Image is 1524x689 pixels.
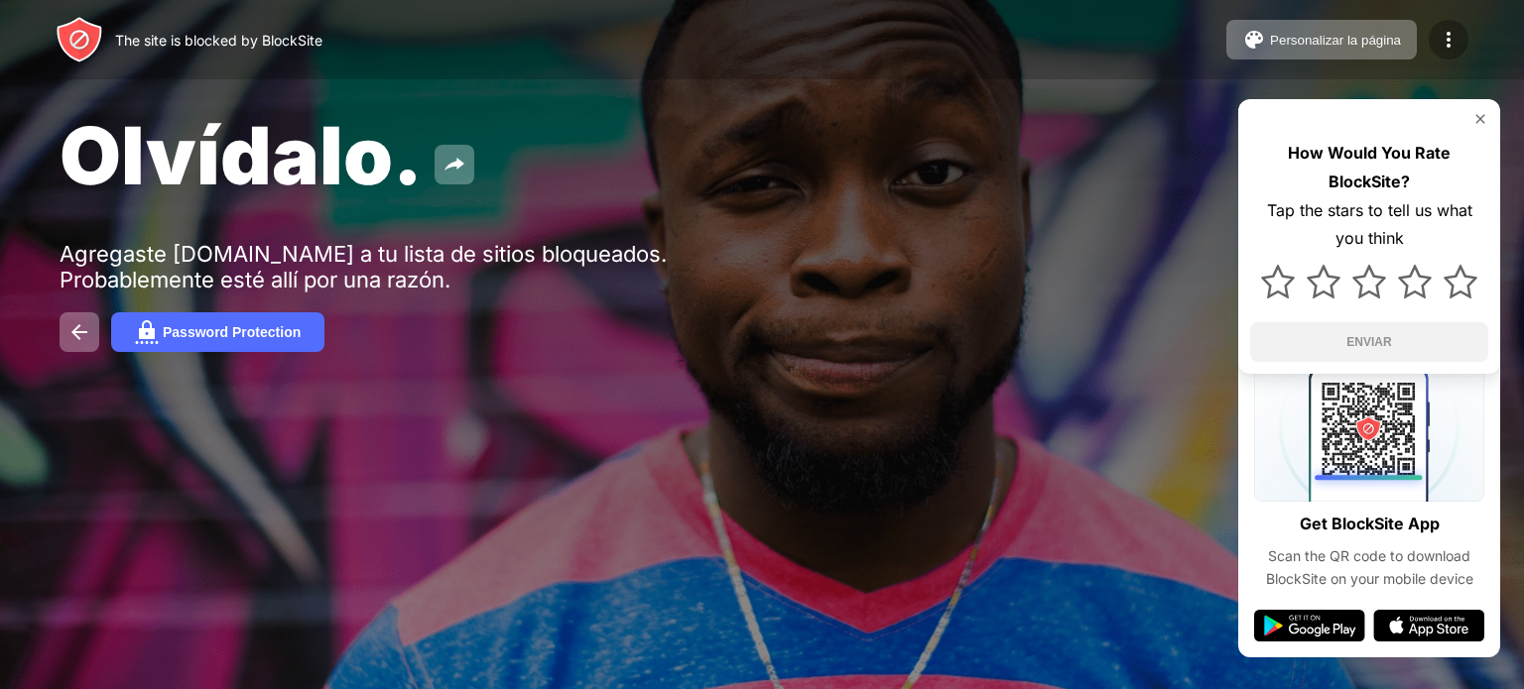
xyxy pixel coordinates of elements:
[60,241,673,292] div: Agregaste [DOMAIN_NAME] a tu lista de sitios bloqueados. Probablemente esté allí por una razón.
[67,320,91,344] img: back.svg
[1250,139,1488,196] div: How Would You Rate BlockSite?
[1254,610,1365,641] img: google-play.svg
[1398,265,1432,298] img: star.svg
[1352,265,1386,298] img: star.svg
[1250,196,1488,254] div: Tap the stars to tell us what you think
[1373,610,1484,641] img: app-store.svg
[163,324,301,340] div: Password Protection
[443,153,466,176] img: share.svg
[1437,28,1460,52] img: menu-icon.svg
[135,320,159,344] img: password.svg
[1242,28,1266,52] img: pallet.svg
[115,32,322,49] div: The site is blocked by BlockSite
[1472,111,1488,127] img: rate-us-close.svg
[56,16,103,63] img: header-logo.svg
[1250,322,1488,362] button: ENVIAR
[60,107,423,203] span: Olvídalo.
[1254,545,1484,590] div: Scan the QR code to download BlockSite on your mobile device
[111,312,324,352] button: Password Protection
[1226,20,1417,59] button: Personalizar la página
[1444,265,1477,298] img: star.svg
[1300,510,1440,538] div: Get BlockSite App
[1270,33,1401,48] div: Personalizar la página
[1307,265,1340,298] img: star.svg
[1261,265,1295,298] img: star.svg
